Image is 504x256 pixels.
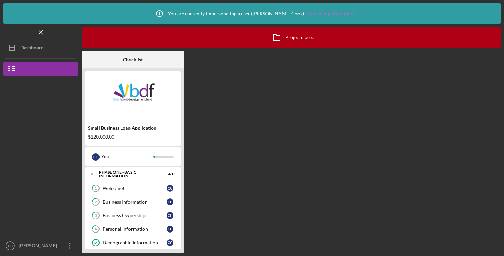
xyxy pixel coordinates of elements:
[99,170,158,178] div: Phase One - Basic Information
[95,227,97,231] tspan: 4
[89,209,177,222] a: 3Business OwnershipCC
[167,185,173,192] div: C C
[167,198,173,205] div: C C
[17,239,61,254] div: [PERSON_NAME]
[167,226,173,233] div: C C
[95,200,97,204] tspan: 2
[163,172,175,176] div: 3 / 12
[95,213,97,218] tspan: 3
[101,151,153,162] div: You
[103,240,167,245] div: Demographic Information
[88,125,178,131] div: Small Business Loan Application
[89,222,177,236] a: 4Personal InformationCC
[92,153,100,161] div: C C
[123,57,143,62] b: Checklist
[268,29,315,46] div: Project closed
[167,239,173,246] div: C C
[20,41,44,56] div: Dashboard
[103,226,167,232] div: Personal Information
[3,239,78,253] button: CC[PERSON_NAME]
[89,236,177,250] a: Demographic InformationCC
[89,181,177,195] a: 1Welcome!CC
[151,5,353,22] div: You are currently impersonating a user ( [PERSON_NAME] Cook ).
[167,212,173,219] div: C C
[103,199,167,205] div: Business Information
[95,186,97,191] tspan: 1
[103,213,167,218] div: Business Ownership
[103,186,167,191] div: Welcome!
[89,195,177,209] a: 2Business InformationCC
[85,75,181,116] img: Product logo
[8,244,13,248] text: CC
[307,11,353,16] a: Cancel Impersonation
[3,41,78,54] button: Dashboard
[88,134,178,140] div: $120,000.00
